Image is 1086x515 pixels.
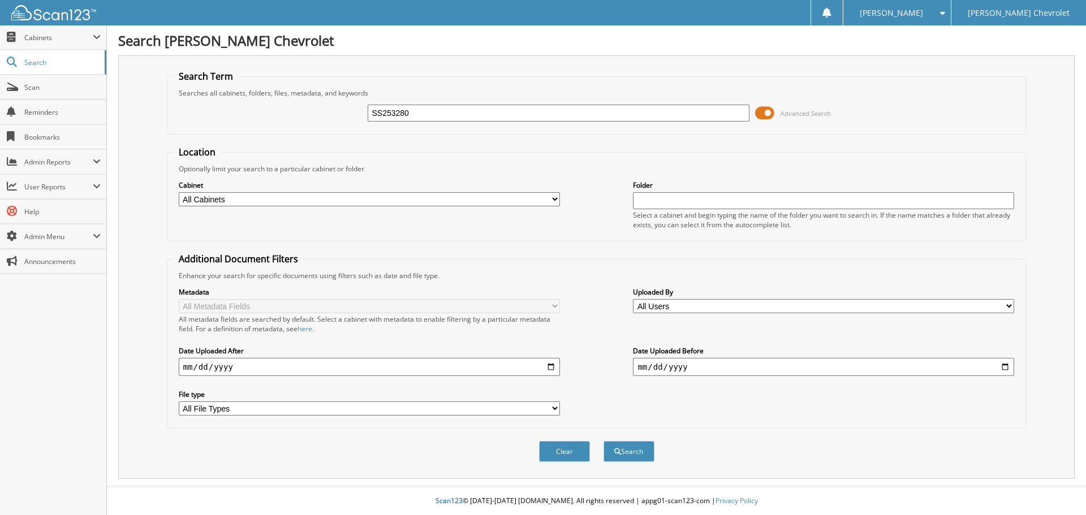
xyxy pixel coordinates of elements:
[860,10,923,16] span: [PERSON_NAME]
[1029,461,1086,515] iframe: Chat Widget
[633,358,1014,376] input: end
[179,346,560,356] label: Date Uploaded After
[633,287,1014,297] label: Uploaded By
[604,441,654,462] button: Search
[173,253,304,265] legend: Additional Document Filters
[298,324,312,334] a: here
[539,441,590,462] button: Clear
[173,88,1020,98] div: Searches all cabinets, folders, files, metadata, and keywords
[11,5,96,20] img: scan123-logo-white.svg
[173,164,1020,174] div: Optionally limit your search to a particular cabinet or folder
[179,358,560,376] input: start
[436,496,463,505] span: Scan123
[179,390,560,399] label: File type
[716,496,758,505] a: Privacy Policy
[24,33,93,42] span: Cabinets
[633,210,1014,230] div: Select a cabinet and begin typing the name of the folder you want to search in. If the name match...
[24,58,99,67] span: Search
[179,314,560,334] div: All metadata fields are searched by default. Select a cabinet with metadata to enable filtering b...
[173,271,1020,280] div: Enhance your search for specific documents using filters such as date and file type.
[24,157,93,167] span: Admin Reports
[633,346,1014,356] label: Date Uploaded Before
[173,70,239,83] legend: Search Term
[781,109,831,118] span: Advanced Search
[968,10,1070,16] span: [PERSON_NAME] Chevrolet
[24,83,101,92] span: Scan
[107,487,1086,515] div: © [DATE]-[DATE] [DOMAIN_NAME]. All rights reserved | appg01-scan123-com |
[173,146,221,158] legend: Location
[118,31,1075,50] h1: Search [PERSON_NAME] Chevrolet
[24,232,93,241] span: Admin Menu
[179,287,560,297] label: Metadata
[24,107,101,117] span: Reminders
[179,180,560,190] label: Cabinet
[24,257,101,266] span: Announcements
[24,182,93,192] span: User Reports
[24,132,101,142] span: Bookmarks
[633,180,1014,190] label: Folder
[24,207,101,217] span: Help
